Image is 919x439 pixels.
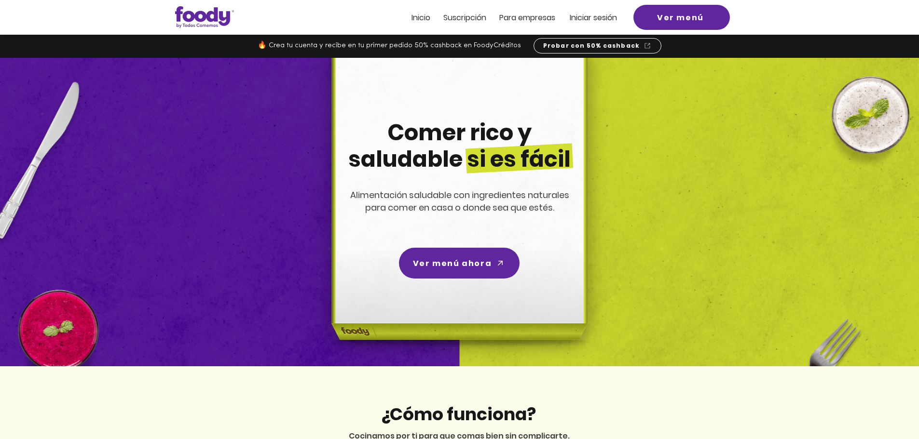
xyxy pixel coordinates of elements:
[399,248,520,279] a: Ver menú ahora
[258,42,521,49] span: 🔥 Crea tu cuenta y recibe en tu primer pedido 50% cashback en FoodyCréditos
[570,12,617,23] span: Iniciar sesión
[508,12,555,23] span: ra empresas
[499,13,555,22] a: Para empresas
[657,12,704,24] span: Ver menú
[633,5,730,30] a: Ver menú
[534,38,661,53] a: Probar con 50% cashback
[443,12,486,23] span: Suscripción
[443,13,486,22] a: Suscripción
[499,12,508,23] span: Pa
[411,12,430,23] span: Inicio
[570,13,617,22] a: Iniciar sesión
[411,13,430,22] a: Inicio
[304,58,611,366] img: headline-center-compress.png
[175,6,234,28] img: Logo_Foody V2.0.0 (3).png
[543,41,640,50] span: Probar con 50% cashback
[350,189,569,213] span: Alimentación saludable con ingredientes naturales para comer en casa o donde sea que estés.
[381,402,536,426] span: ¿Cómo funciona?
[413,257,492,269] span: Ver menú ahora
[348,117,571,174] span: Comer rico y saludable si es fácil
